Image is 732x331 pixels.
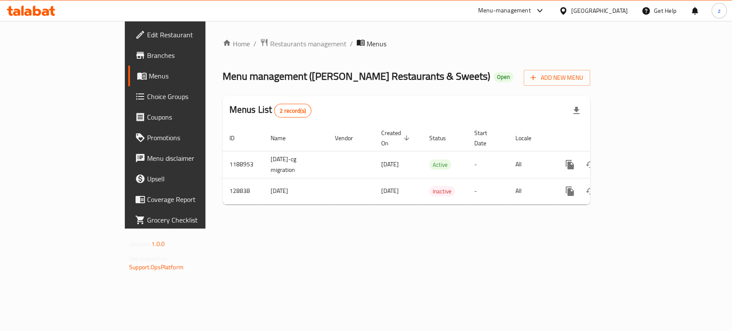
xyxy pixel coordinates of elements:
[718,6,720,15] span: z
[129,253,169,264] span: Get support on:
[494,72,513,82] div: Open
[128,66,247,86] a: Menus
[147,215,240,225] span: Grocery Checklist
[128,148,247,169] a: Menu disclaimer
[350,39,353,49] li: /
[467,151,509,178] td: -
[223,66,490,86] span: Menu management ( [PERSON_NAME] Restaurants & Sweets )
[264,178,328,204] td: [DATE]
[429,186,455,196] div: Inactive
[271,133,297,143] span: Name
[128,86,247,107] a: Choice Groups
[381,128,412,148] span: Created On
[223,38,590,49] nav: breadcrumb
[274,104,311,117] div: Total records count
[474,128,498,148] span: Start Date
[264,151,328,178] td: [DATE]-cg migration
[381,159,399,170] span: [DATE]
[260,38,346,49] a: Restaurants management
[147,50,240,60] span: Branches
[223,125,649,205] table: enhanced table
[429,160,451,170] span: Active
[147,194,240,205] span: Coverage Report
[429,187,455,196] span: Inactive
[253,39,256,49] li: /
[494,73,513,81] span: Open
[560,181,580,202] button: more
[478,6,531,16] div: Menu-management
[580,154,601,175] button: Change Status
[580,181,601,202] button: Change Status
[128,169,247,189] a: Upsell
[128,24,247,45] a: Edit Restaurant
[147,153,240,163] span: Menu disclaimer
[524,70,590,86] button: Add New Menu
[129,262,184,273] a: Support.OpsPlatform
[128,210,247,230] a: Grocery Checklist
[229,133,246,143] span: ID
[509,151,553,178] td: All
[147,174,240,184] span: Upsell
[467,178,509,204] td: -
[147,30,240,40] span: Edit Restaurant
[274,107,311,115] span: 2 record(s)
[129,238,150,250] span: Version:
[571,6,628,15] div: [GEOGRAPHIC_DATA]
[530,72,583,83] span: Add New Menu
[429,133,457,143] span: Status
[147,112,240,122] span: Coupons
[381,185,399,196] span: [DATE]
[128,107,247,127] a: Coupons
[367,39,386,49] span: Menus
[147,132,240,143] span: Promotions
[149,71,240,81] span: Menus
[128,45,247,66] a: Branches
[147,91,240,102] span: Choice Groups
[335,133,364,143] span: Vendor
[553,125,649,151] th: Actions
[229,103,311,117] h2: Menus List
[270,39,346,49] span: Restaurants management
[128,127,247,148] a: Promotions
[515,133,542,143] span: Locale
[566,100,587,121] div: Export file
[151,238,165,250] span: 1.0.0
[509,178,553,204] td: All
[560,154,580,175] button: more
[128,189,247,210] a: Coverage Report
